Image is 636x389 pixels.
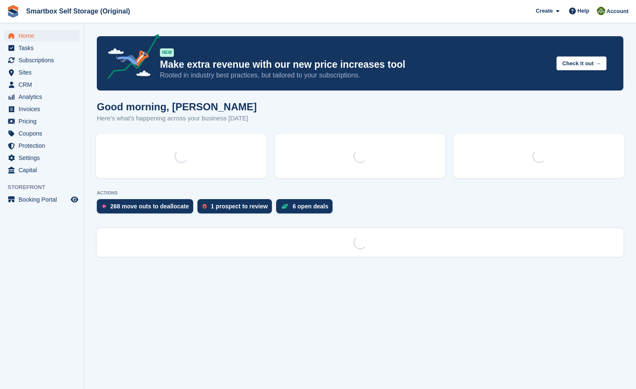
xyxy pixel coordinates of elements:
[19,42,69,54] span: Tasks
[19,67,69,78] span: Sites
[4,42,80,54] a: menu
[211,203,268,210] div: 1 prospect to review
[4,79,80,91] a: menu
[97,199,197,218] a: 268 move outs to deallocate
[556,56,607,70] button: Check it out →
[19,30,69,42] span: Home
[19,194,69,205] span: Booking Portal
[276,199,337,218] a: 6 open deals
[160,48,174,57] div: NEW
[293,203,328,210] div: 6 open deals
[8,183,84,192] span: Storefront
[101,34,160,82] img: price-adjustments-announcement-icon-8257ccfd72463d97f412b2fc003d46551f7dbcb40ab6d574587a9cd5c0d94...
[607,7,628,16] span: Account
[19,152,69,164] span: Settings
[4,140,80,152] a: menu
[160,59,550,71] p: Make extra revenue with our new price increases tool
[19,128,69,139] span: Coupons
[4,115,80,127] a: menu
[4,54,80,66] a: menu
[7,5,19,18] img: stora-icon-8386f47178a22dfd0bd8f6a31ec36ba5ce8667c1dd55bd0f319d3a0aa187defe.svg
[19,115,69,127] span: Pricing
[536,7,553,15] span: Create
[19,54,69,66] span: Subscriptions
[69,194,80,205] a: Preview store
[197,199,276,218] a: 1 prospect to review
[597,7,605,15] img: Caren Ingold
[97,190,623,196] p: ACTIONS
[281,203,288,209] img: deal-1b604bf984904fb50ccaf53a9ad4b4a5d6e5aea283cecdc64d6e3604feb123c2.svg
[23,4,133,18] a: Smartbox Self Storage (Original)
[4,152,80,164] a: menu
[4,194,80,205] a: menu
[97,114,257,123] p: Here's what's happening across your business [DATE]
[4,164,80,176] a: menu
[4,91,80,103] a: menu
[19,91,69,103] span: Analytics
[19,79,69,91] span: CRM
[19,164,69,176] span: Capital
[97,101,257,112] h1: Good morning, [PERSON_NAME]
[4,30,80,42] a: menu
[19,140,69,152] span: Protection
[160,71,550,80] p: Rooted in industry best practices, but tailored to your subscriptions.
[19,103,69,115] span: Invoices
[102,204,106,209] img: move_outs_to_deallocate_icon-f764333ba52eb49d3ac5e1228854f67142a1ed5810a6f6cc68b1a99e826820c5.svg
[577,7,589,15] span: Help
[4,67,80,78] a: menu
[4,128,80,139] a: menu
[202,204,207,209] img: prospect-51fa495bee0391a8d652442698ab0144808aea92771e9ea1ae160a38d050c398.svg
[110,203,189,210] div: 268 move outs to deallocate
[4,103,80,115] a: menu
